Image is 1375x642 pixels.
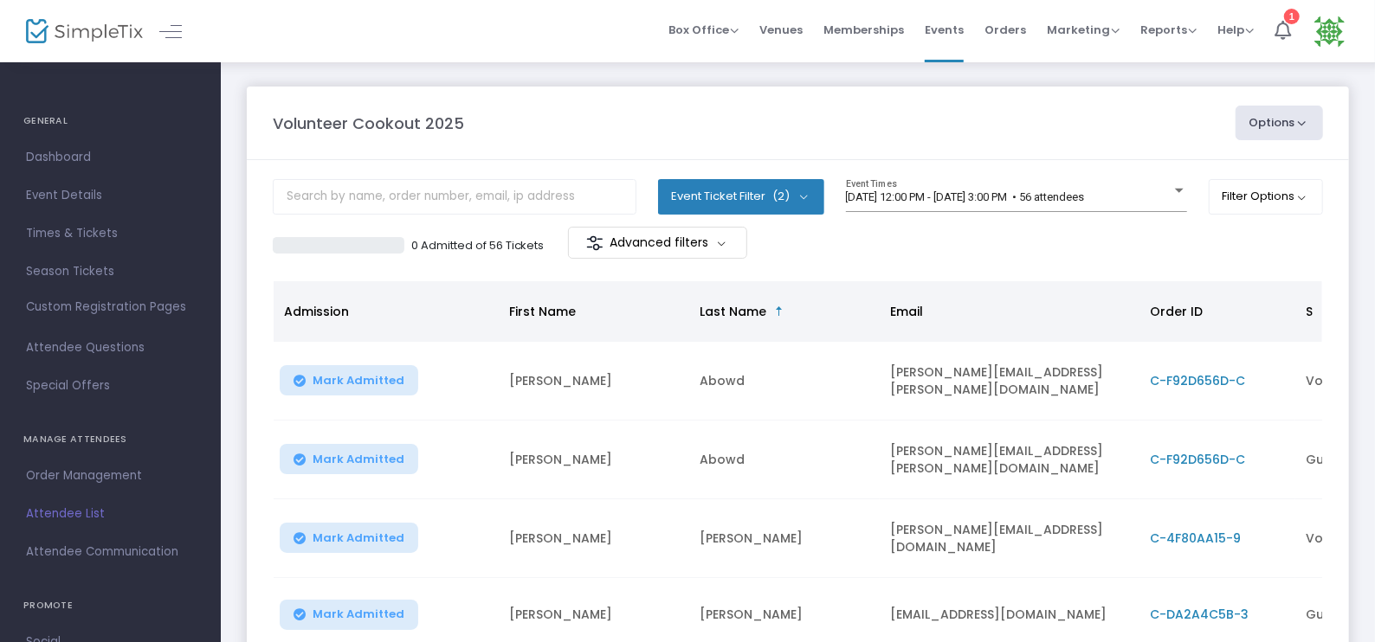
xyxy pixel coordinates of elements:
[26,375,195,397] span: Special Offers
[26,337,195,359] span: Attendee Questions
[668,22,739,38] span: Box Office
[772,189,790,203] span: (2)
[26,541,195,563] span: Attendee Communication
[823,8,904,52] span: Memberships
[26,299,186,316] span: Custom Registration Pages
[759,8,803,52] span: Venues
[499,499,689,578] td: [PERSON_NAME]
[984,8,1026,52] span: Orders
[846,190,1085,203] span: [DATE] 12:00 PM - [DATE] 3:00 PM • 56 attendees
[1209,179,1324,214] button: Filter Options
[280,444,418,474] button: Mark Admitted
[880,342,1139,421] td: [PERSON_NAME][EMAIL_ADDRESS][PERSON_NAME][DOMAIN_NAME]
[313,607,404,621] span: Mark Admitted
[925,8,964,52] span: Events
[26,260,195,283] span: Season Tickets
[499,342,689,421] td: [PERSON_NAME]
[26,184,195,207] span: Event Details
[313,531,404,545] span: Mark Admitted
[1284,9,1300,24] div: 1
[1150,530,1241,547] span: C-4F80AA15-9
[26,503,195,525] span: Attendee List
[23,588,197,623] h4: PROMOTE
[1140,22,1197,38] span: Reports
[23,422,197,457] h4: MANAGE ATTENDEES
[1236,106,1324,140] button: Options
[280,523,418,553] button: Mark Admitted
[1150,303,1203,320] span: Order ID
[280,600,418,630] button: Mark Admitted
[1306,303,1352,320] span: Section
[1150,451,1245,468] span: C-F92D656D-C
[313,374,404,388] span: Mark Admitted
[509,303,576,320] span: First Name
[1047,22,1120,38] span: Marketing
[1150,372,1245,389] span: C-F92D656D-C
[880,499,1139,578] td: [PERSON_NAME][EMAIL_ADDRESS][DOMAIN_NAME]
[280,365,418,395] button: Mark Admitted
[273,179,636,215] input: Search by name, order number, email, ip address
[689,499,880,578] td: [PERSON_NAME]
[26,465,195,487] span: Order Management
[1150,606,1249,623] span: C-DA2A4C5B-3
[568,227,747,259] m-button: Advanced filters
[499,421,689,499] td: [PERSON_NAME]
[313,453,404,466] span: Mark Admitted
[284,303,349,320] span: Admission
[658,179,824,214] button: Event Ticket Filter(2)
[23,104,197,138] h4: GENERAL
[880,421,1139,499] td: [PERSON_NAME][EMAIL_ADDRESS][PERSON_NAME][DOMAIN_NAME]
[411,237,545,254] p: 0 Admitted of 56 Tickets
[689,421,880,499] td: Abowd
[689,342,880,421] td: Abowd
[700,303,766,320] span: Last Name
[890,303,923,320] span: Email
[273,112,464,135] m-panel-title: Volunteer Cookout 2025
[586,234,604,252] img: filter
[26,222,195,245] span: Times & Tickets
[772,305,786,318] span: Sortable
[26,146,195,169] span: Dashboard
[1217,22,1254,38] span: Help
